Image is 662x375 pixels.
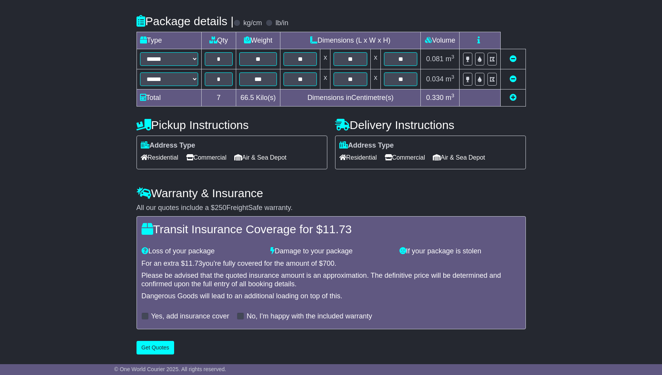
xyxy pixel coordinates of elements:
div: Please be advised that the quoted insurance amount is an approximation. The definitive price will... [142,272,521,288]
td: Volume [421,32,460,49]
td: Weight [236,32,280,49]
button: Get Quotes [137,341,175,354]
td: x [320,69,330,89]
span: 11.73 [185,260,202,267]
div: Keywords by Traffic [87,50,128,55]
span: 0.081 [426,55,444,63]
div: Dangerous Goods will lead to an additional loading on top of this. [142,292,521,301]
span: Air & Sea Depot [433,151,485,163]
div: For an extra $ you're fully covered for the amount of $ . [142,260,521,268]
img: tab_keywords_by_traffic_grey.svg [78,49,85,55]
div: If your package is stolen [396,247,525,256]
a: Remove this item [510,75,517,83]
td: Kilo(s) [236,89,280,106]
a: Remove this item [510,55,517,63]
span: 0.330 [426,94,444,101]
h4: Delivery Instructions [335,119,526,131]
label: Yes, add insurance cover [151,312,229,321]
label: kg/cm [243,19,262,28]
sup: 3 [451,74,455,80]
h4: Transit Insurance Coverage for $ [142,223,521,236]
span: 700 [323,260,334,267]
td: Type [137,32,201,49]
sup: 3 [451,93,455,98]
span: m [446,94,455,101]
span: © One World Courier 2025. All rights reserved. [114,366,226,372]
div: Damage to your package [266,247,396,256]
span: 250 [215,204,226,212]
td: Dimensions (L x W x H) [280,32,421,49]
span: m [446,75,455,83]
span: Air & Sea Depot [234,151,287,163]
div: Domain: [DOMAIN_NAME] [20,20,85,26]
label: No, I'm happy with the included warranty [247,312,372,321]
sup: 3 [451,54,455,60]
label: lb/in [275,19,288,28]
span: m [446,55,455,63]
h4: Pickup Instructions [137,119,327,131]
span: Commercial [186,151,226,163]
div: Domain Overview [31,50,69,55]
div: All our quotes include a $ FreightSafe warranty. [137,204,526,212]
label: Address Type [141,141,195,150]
td: x [370,49,380,69]
span: Residential [339,151,377,163]
h4: Warranty & Insurance [137,187,526,200]
span: Residential [141,151,178,163]
span: 0.034 [426,75,444,83]
td: Total [137,89,201,106]
td: Qty [201,32,236,49]
td: x [320,49,330,69]
h4: Package details | [137,15,234,28]
div: v 4.0.25 [22,12,38,19]
div: Loss of your package [138,247,267,256]
span: 66.5 [240,94,254,101]
a: Add new item [510,94,517,101]
img: tab_domain_overview_orange.svg [22,49,29,55]
td: x [370,69,380,89]
img: logo_orange.svg [12,12,19,19]
label: Address Type [339,141,394,150]
td: 7 [201,89,236,106]
img: website_grey.svg [12,20,19,26]
td: Dimensions in Centimetre(s) [280,89,421,106]
span: 11.73 [323,223,352,236]
span: Commercial [385,151,425,163]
